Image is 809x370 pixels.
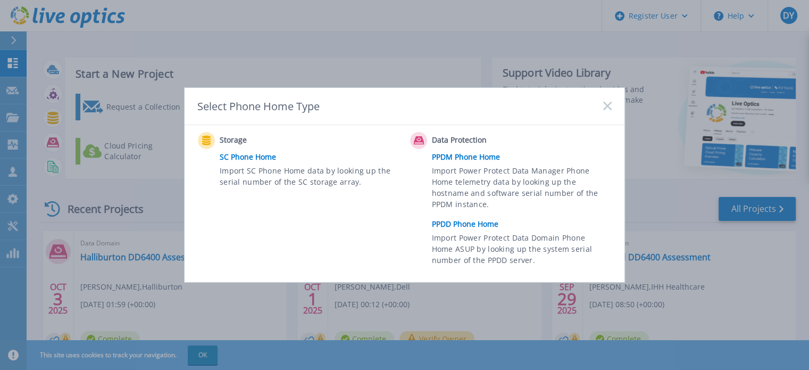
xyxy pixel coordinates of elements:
span: Import Power Protect Data Manager Phone Home telemetry data by looking up the hostname and softwa... [432,165,609,214]
a: PPDD Phone Home [432,216,617,232]
span: Data Protection [432,134,538,147]
a: PPDM Phone Home [432,149,617,165]
span: Storage [220,134,326,147]
span: Import Power Protect Data Domain Phone Home ASUP by looking up the system serial number of the PP... [432,232,609,269]
span: Import SC Phone Home data by looking up the serial number of the SC storage array. [220,165,397,190]
div: Select Phone Home Type [197,99,321,113]
a: SC Phone Home [220,149,405,165]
